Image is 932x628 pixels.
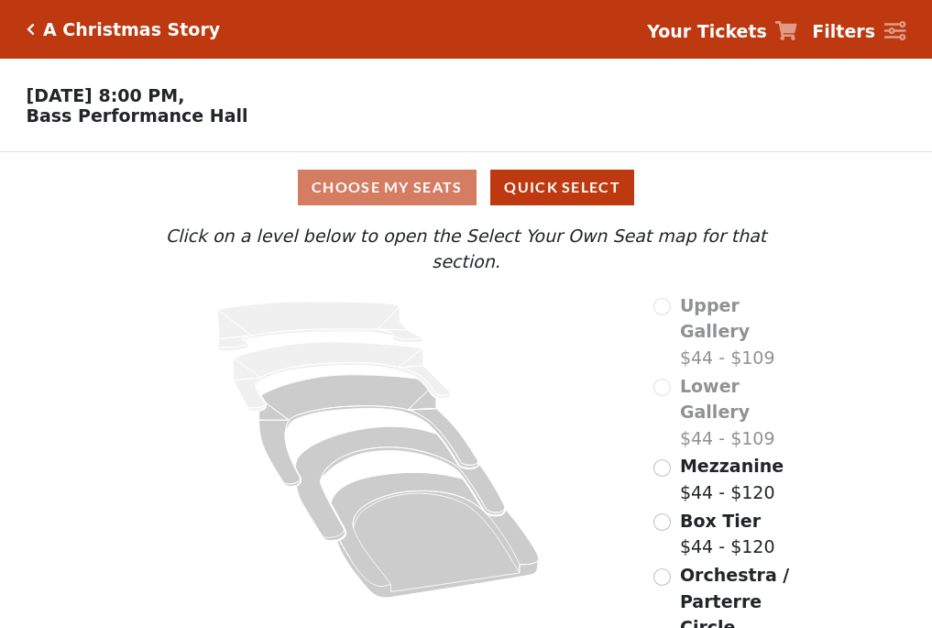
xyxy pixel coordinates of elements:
[218,302,423,351] path: Upper Gallery - Seats Available: 0
[234,342,451,411] path: Lower Gallery - Seats Available: 0
[680,373,803,452] label: $44 - $109
[680,456,784,476] span: Mezzanine
[647,21,767,41] strong: Your Tickets
[680,295,750,342] span: Upper Gallery
[129,223,802,275] p: Click on a level below to open the Select Your Own Seat map for that section.
[812,21,875,41] strong: Filters
[680,453,784,505] label: $44 - $120
[680,511,761,531] span: Box Tier
[680,508,775,560] label: $44 - $120
[680,292,803,371] label: $44 - $109
[680,376,750,423] span: Lower Gallery
[812,18,905,45] a: Filters
[43,19,220,40] h5: A Christmas Story
[332,472,540,598] path: Orchestra / Parterre Circle - Seats Available: 177
[27,23,35,36] a: Click here to go back to filters
[490,170,634,205] button: Quick Select
[647,18,797,45] a: Your Tickets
